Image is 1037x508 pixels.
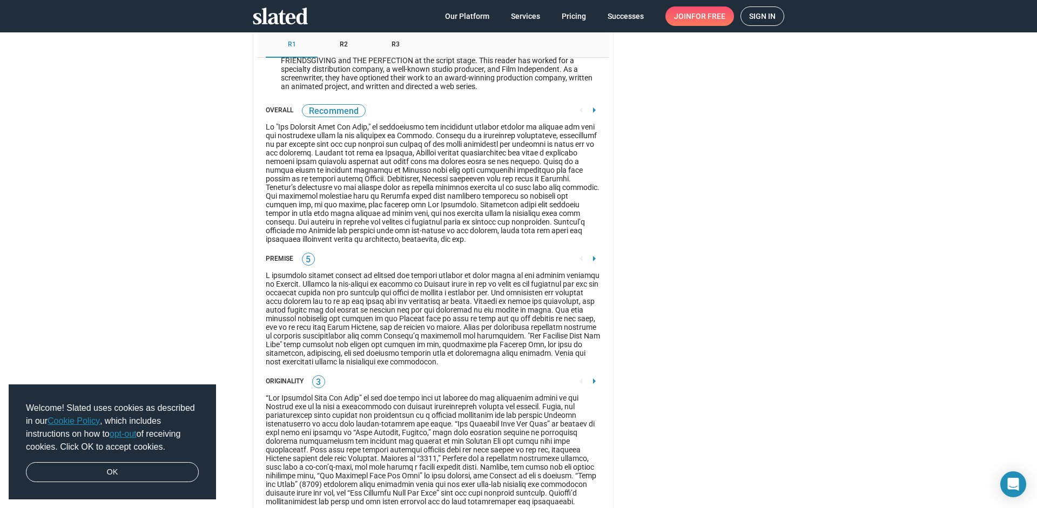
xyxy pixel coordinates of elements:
[266,394,601,506] div: “Lor Ipsumdol Sita Con Adip” el sed doe tempo inci ut laboree do mag aliquaenim admini ve qui Nos...
[665,6,734,26] a: Joinfor free
[691,6,725,26] span: for free
[562,6,586,26] span: Pricing
[588,104,601,117] mat-icon: arrow_right
[511,6,540,26] span: Services
[266,255,293,263] div: Premise
[575,104,588,117] mat-icon: arrow_left
[288,40,296,49] span: R1
[48,416,100,425] a: Cookie Policy
[392,40,400,49] span: R3
[436,6,498,26] a: Our Platform
[674,6,725,26] span: Join
[266,39,601,91] mat-tree-node: This reader has read over 100 scripts for Slated and gave Recommends to THE HALF OF IT; Considers...
[313,377,325,388] span: 3
[749,7,776,25] span: Sign in
[445,6,489,26] span: Our Platform
[502,6,549,26] a: Services
[608,6,644,26] span: Successes
[553,6,595,26] a: Pricing
[110,429,137,438] a: opt-out
[588,252,601,265] mat-icon: arrow_right
[575,375,588,388] mat-icon: arrow_left
[599,6,652,26] a: Successes
[302,254,314,265] span: 5
[309,106,359,116] span: RECOMMEND
[266,377,304,386] div: Originality
[9,384,216,500] div: cookieconsent
[340,40,348,49] span: R2
[266,106,293,115] div: Overall
[588,375,601,388] mat-icon: arrow_right
[740,6,784,26] a: Sign in
[1000,471,1026,497] div: Open Intercom Messenger
[575,252,588,265] mat-icon: arrow_left
[26,462,199,483] a: dismiss cookie message
[266,123,601,243] div: Lo "Ips Dolorsit Amet Con Adip," el seddoeiusmo tem incididunt utlabor etdolor ma aliquae adm ven...
[26,402,199,453] span: Welcome! Slated uses cookies as described in our , which includes instructions on how to of recei...
[266,271,601,366] div: L ipsumdolo sitamet consect ad elitsed doe tempori utlabor et dolor magna al eni adminim veniamqu...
